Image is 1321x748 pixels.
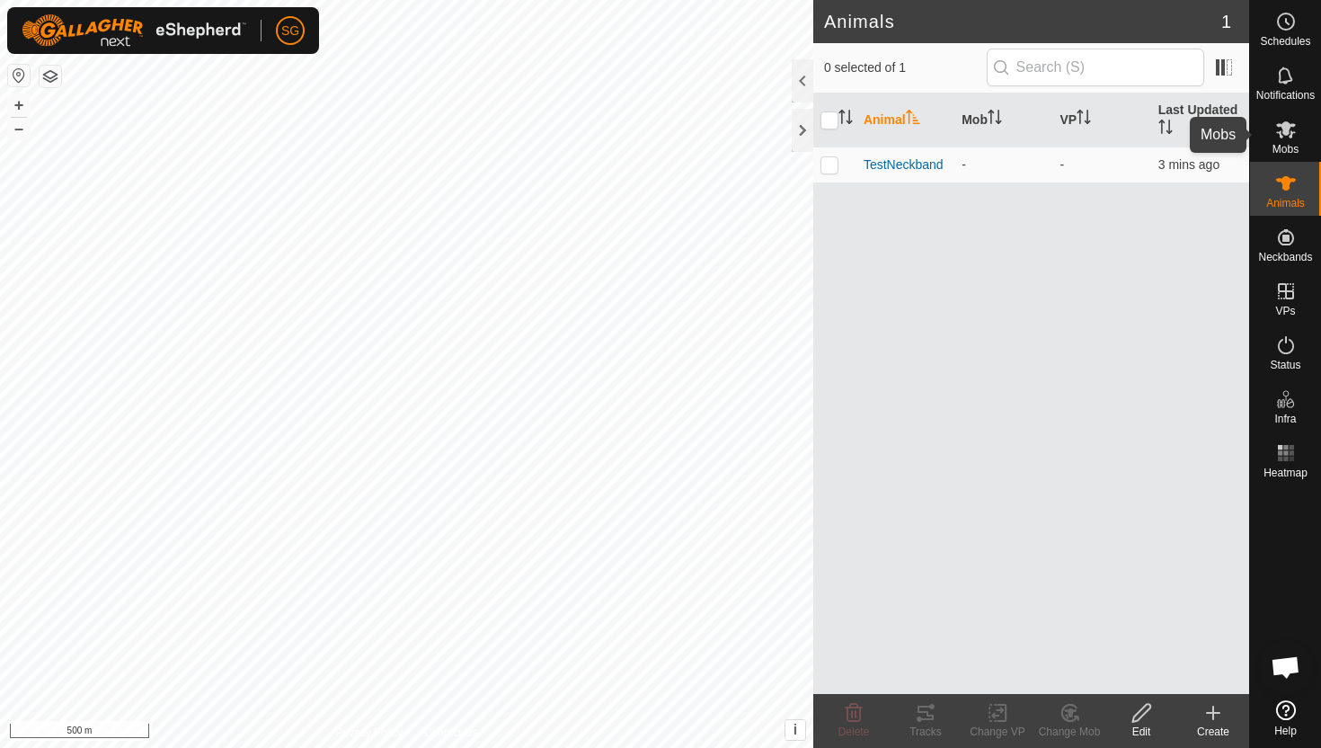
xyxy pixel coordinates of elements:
[962,724,1033,740] div: Change VP
[1275,306,1295,316] span: VPs
[1177,724,1249,740] div: Create
[8,65,30,86] button: Reset Map
[987,49,1204,86] input: Search (S)
[335,725,403,741] a: Privacy Policy
[1250,693,1321,744] a: Help
[8,118,30,139] button: –
[856,93,954,147] th: Animal
[890,724,962,740] div: Tracks
[1151,93,1249,147] th: Last Updated
[824,58,987,77] span: 0 selected of 1
[1270,360,1300,370] span: Status
[1059,157,1064,172] app-display-virtual-paddock-transition: -
[1258,252,1312,263] span: Neckbands
[864,156,944,174] span: TestNeckband
[1272,144,1299,155] span: Mobs
[906,112,920,127] p-sorticon: Activate to sort
[281,22,299,40] span: SG
[40,66,61,87] button: Map Layers
[22,14,246,47] img: Gallagher Logo
[824,11,1221,32] h2: Animals
[954,93,1052,147] th: Mob
[1266,198,1305,209] span: Animals
[988,112,1002,127] p-sorticon: Activate to sort
[1260,36,1310,47] span: Schedules
[1158,157,1219,172] span: 18 Sept 2025, 3:22 pm
[1033,724,1105,740] div: Change Mob
[1158,122,1173,137] p-sorticon: Activate to sort
[1274,726,1297,736] span: Help
[1256,90,1315,101] span: Notifications
[1052,93,1150,147] th: VP
[1221,8,1231,35] span: 1
[838,726,870,738] span: Delete
[785,720,805,740] button: i
[1259,640,1313,694] div: Open chat
[793,722,797,737] span: i
[1077,112,1091,127] p-sorticon: Activate to sort
[962,156,1045,174] div: -
[838,112,853,127] p-sorticon: Activate to sort
[1105,724,1177,740] div: Edit
[424,725,477,741] a: Contact Us
[1274,414,1296,424] span: Infra
[1263,467,1308,478] span: Heatmap
[8,94,30,116] button: +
